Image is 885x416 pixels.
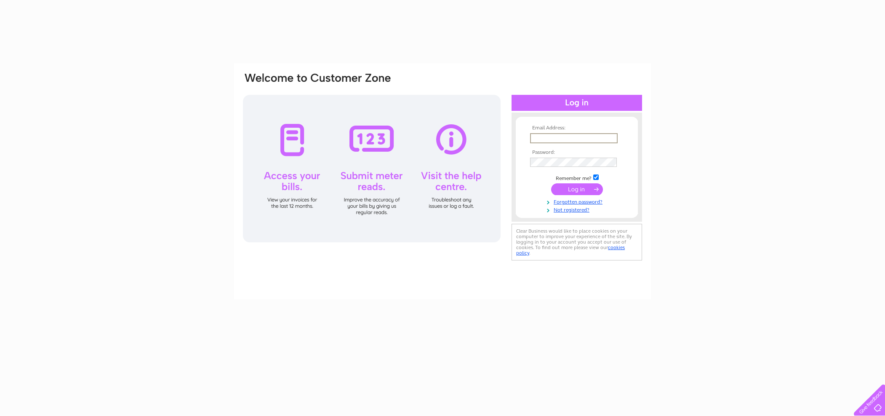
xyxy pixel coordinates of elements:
[528,125,626,131] th: Email Address:
[530,205,626,213] a: Not registered?
[530,197,626,205] a: Forgotten password?
[551,183,603,195] input: Submit
[528,150,626,156] th: Password:
[516,244,625,256] a: cookies policy
[512,224,642,260] div: Clear Business would like to place cookies on your computer to improve your experience of the sit...
[528,173,626,182] td: Remember me?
